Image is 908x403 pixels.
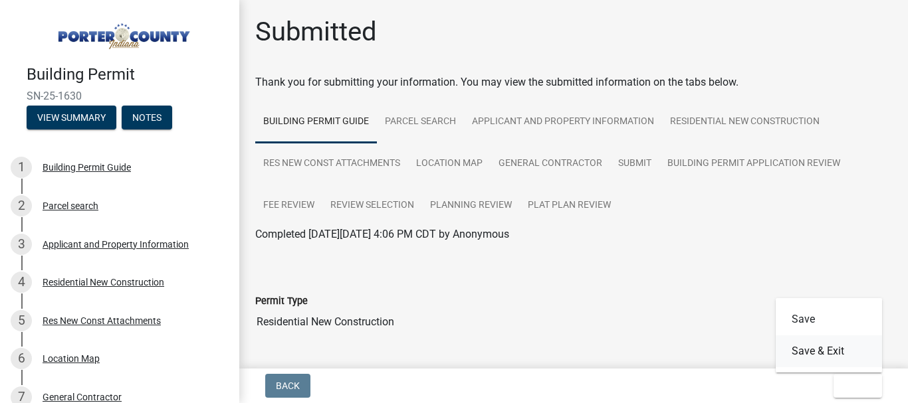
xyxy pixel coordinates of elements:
[27,106,116,129] button: View Summary
[844,380,863,391] span: Exit
[422,185,520,227] a: Planning Review
[11,272,32,293] div: 4
[834,374,882,398] button: Exit
[43,278,164,287] div: Residential New Construction
[255,185,322,227] a: Fee Review
[520,185,619,227] a: Plat Plan Review
[776,335,882,367] button: Save & Exit
[43,163,131,172] div: Building Permit Guide
[43,392,122,402] div: General Contractor
[776,298,882,372] div: Exit
[610,143,659,185] a: Submit
[122,106,172,129] button: Notes
[11,234,32,255] div: 3
[377,101,464,143] a: Parcel search
[491,143,610,185] a: General Contractor
[11,157,32,178] div: 1
[43,240,189,249] div: Applicant and Property Information
[27,90,213,102] span: SN-25-1630
[255,228,509,240] span: Completed [DATE][DATE] 4:06 PM CDT by Anonymous
[11,195,32,216] div: 2
[776,303,882,335] button: Save
[27,14,218,51] img: Porter County, Indiana
[255,297,308,306] label: Permit Type
[27,65,229,84] h4: Building Permit
[27,113,116,123] wm-modal-confirm: Summary
[265,374,310,398] button: Back
[408,143,491,185] a: Location Map
[255,16,377,48] h1: Submitted
[255,143,408,185] a: Res New Const Attachments
[662,101,828,143] a: Residential New Construction
[255,74,892,90] div: Thank you for submitting your information. You may view the submitted information on the tabs below.
[122,113,172,123] wm-modal-confirm: Notes
[464,101,662,143] a: Applicant and Property Information
[255,101,377,143] a: Building Permit Guide
[276,380,300,391] span: Back
[43,354,100,363] div: Location Map
[43,201,98,210] div: Parcel search
[659,143,848,185] a: Building Permit Application Review
[322,185,422,227] a: Review Selection
[11,348,32,369] div: 6
[11,310,32,331] div: 5
[43,316,161,325] div: Res New Const Attachments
